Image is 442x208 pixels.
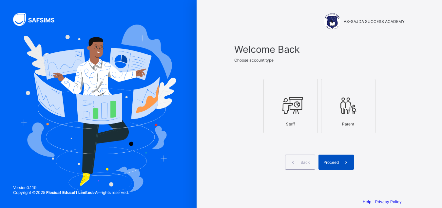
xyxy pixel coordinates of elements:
[375,199,402,204] a: Privacy Policy
[325,118,372,130] div: Parent
[20,25,176,192] img: Hero Image
[13,185,129,190] span: Version 0.1.19
[13,190,129,195] span: Copyright © 2025 All rights reserved.
[344,19,405,24] span: AS-SAJDA SUCCESS ACADEMY
[13,13,62,26] img: SAFSIMS Logo
[300,160,310,165] span: Back
[46,190,94,195] strong: Flexisaf Edusoft Limited.
[267,118,314,130] div: Staff
[363,199,371,204] a: Help
[234,44,405,55] span: Welcome Back
[234,58,274,63] span: Choose account type
[323,160,339,165] span: Proceed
